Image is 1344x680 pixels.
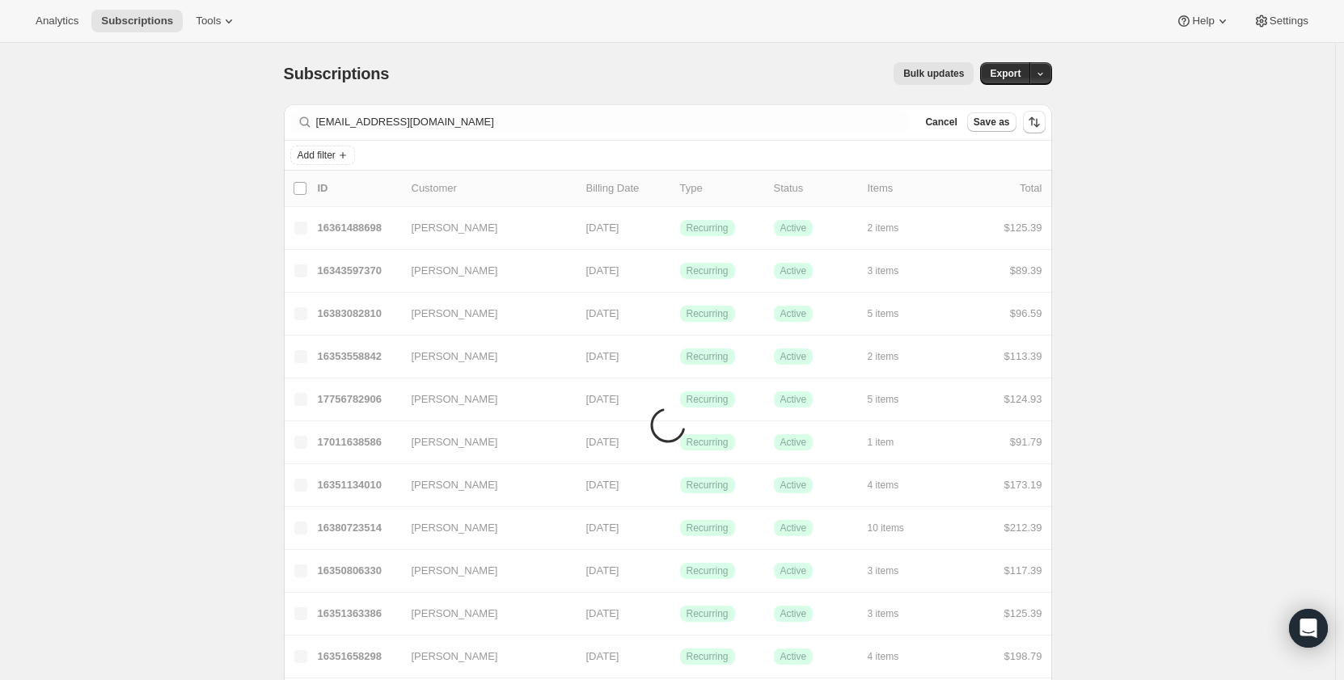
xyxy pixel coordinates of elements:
[101,15,173,27] span: Subscriptions
[1166,10,1240,32] button: Help
[1244,10,1318,32] button: Settings
[196,15,221,27] span: Tools
[1192,15,1214,27] span: Help
[91,10,183,32] button: Subscriptions
[1289,609,1328,648] div: Open Intercom Messenger
[1023,111,1046,133] button: Sort the results
[316,111,910,133] input: Filter subscribers
[36,15,78,27] span: Analytics
[925,116,957,129] span: Cancel
[26,10,88,32] button: Analytics
[894,62,974,85] button: Bulk updates
[967,112,1016,132] button: Save as
[290,146,355,165] button: Add filter
[186,10,247,32] button: Tools
[919,112,963,132] button: Cancel
[974,116,1010,129] span: Save as
[990,67,1021,80] span: Export
[1270,15,1308,27] span: Settings
[980,62,1030,85] button: Export
[903,67,964,80] span: Bulk updates
[284,65,390,82] span: Subscriptions
[298,149,336,162] span: Add filter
